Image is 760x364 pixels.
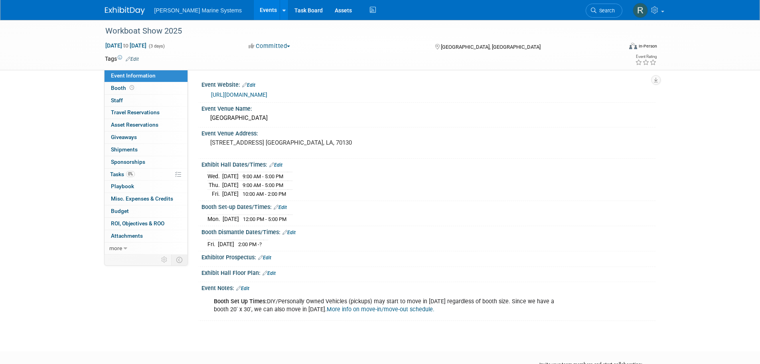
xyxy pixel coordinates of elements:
td: [DATE] [222,181,239,190]
pre: [STREET_ADDRESS] [GEOGRAPHIC_DATA], LA, 70130 [210,139,382,146]
td: [DATE] [222,172,239,181]
span: Booth [111,85,136,91]
span: 9:00 AM - 5:00 PM [243,182,283,188]
span: ? [259,241,262,247]
a: Edit [269,162,282,168]
span: Sponsorships [111,159,145,165]
div: In-Person [638,43,657,49]
span: Shipments [111,146,138,153]
a: Edit [282,230,296,235]
span: Misc. Expenses & Credits [111,195,173,202]
a: Edit [242,82,255,88]
a: Search [586,4,622,18]
a: Asset Reservations [105,119,188,131]
img: Rachel Howard [633,3,648,18]
span: Attachments [111,233,143,239]
td: Wed. [207,172,222,181]
span: (3 days) [148,44,165,49]
td: Mon. [207,215,223,223]
a: Budget [105,205,188,217]
a: Staff [105,95,188,107]
a: Playbook [105,181,188,193]
td: Personalize Event Tab Strip [158,255,172,265]
div: [GEOGRAPHIC_DATA] [207,112,649,124]
span: [GEOGRAPHIC_DATA], [GEOGRAPHIC_DATA] [441,44,541,50]
a: more [105,243,188,255]
div: Event Venue Name: [201,103,655,113]
a: Attachments [105,230,188,242]
a: Edit [126,56,139,62]
a: Sponsorships [105,156,188,168]
a: Travel Reservations [105,107,188,119]
a: More info on move-in/move-out schedule. [327,306,434,313]
a: Edit [274,205,287,210]
a: Edit [258,255,271,261]
span: Search [596,8,615,14]
span: Staff [111,97,123,103]
span: [PERSON_NAME] Marine Systems [154,7,242,14]
td: Tags [105,55,139,63]
a: ROI, Objectives & ROO [105,218,188,230]
b: Booth Set Up Times: [214,298,267,305]
span: 0% [126,171,135,177]
span: 10:00 AM - 2:00 PM [243,191,286,197]
span: Giveaways [111,134,137,140]
div: DIY/Personally Owned Vehicles (pickups) may start to move in [DATE] regardless of booth size. Sin... [208,294,568,318]
span: Event Information [111,72,156,79]
span: Asset Reservations [111,121,158,128]
td: [DATE] [218,240,234,248]
td: Fri. [207,240,218,248]
span: [DATE] [DATE] [105,42,147,49]
span: more [109,245,122,251]
td: Toggle Event Tabs [171,255,188,265]
div: Event Venue Address: [201,127,655,137]
div: Exhibit Hall Dates/Times: [201,159,655,169]
div: Event Website: [201,79,655,89]
button: Committed [246,42,293,50]
a: Shipments [105,144,188,156]
a: Misc. Expenses & Credits [105,193,188,205]
a: Tasks0% [105,169,188,181]
a: Edit [263,271,276,276]
div: Workboat Show 2025 [103,24,610,38]
td: [DATE] [223,215,239,223]
div: Exhibit Hall Floor Plan: [201,267,655,277]
span: Budget [111,208,129,214]
td: Thu. [207,181,222,190]
span: Playbook [111,183,134,189]
td: Fri. [207,189,222,198]
div: Event Notes: [201,282,655,292]
span: 2:00 PM - [238,241,262,247]
div: Event Format [575,42,657,54]
a: Edit [236,286,249,291]
a: Giveaways [105,131,188,143]
a: Event Information [105,70,188,82]
span: 9:00 AM - 5:00 PM [243,173,283,179]
span: to [122,42,130,49]
div: Event Rating [635,55,657,59]
td: [DATE] [222,189,239,198]
a: Booth [105,82,188,94]
img: Format-Inperson.png [629,43,637,49]
img: ExhibitDay [105,7,145,15]
span: Tasks [110,171,135,177]
div: Booth Dismantle Dates/Times: [201,226,655,237]
a: [URL][DOMAIN_NAME] [211,91,267,98]
div: Exhibitor Prospectus: [201,251,655,262]
span: Travel Reservations [111,109,160,115]
span: 12:00 PM - 5:00 PM [243,216,286,222]
span: ROI, Objectives & ROO [111,220,164,227]
span: Booth not reserved yet [128,85,136,91]
div: Booth Set-up Dates/Times: [201,201,655,211]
